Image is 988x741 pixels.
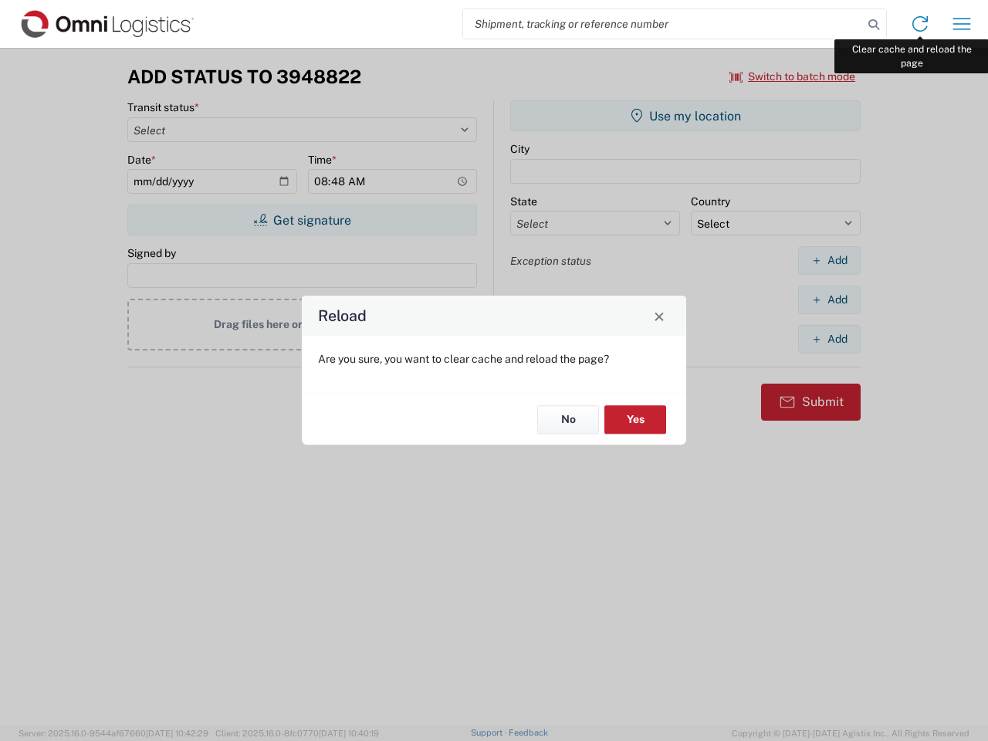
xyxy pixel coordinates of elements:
input: Shipment, tracking or reference number [463,9,863,39]
h4: Reload [318,305,367,327]
button: No [537,405,599,434]
p: Are you sure, you want to clear cache and reload the page? [318,352,670,366]
button: Yes [604,405,666,434]
button: Close [648,305,670,327]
